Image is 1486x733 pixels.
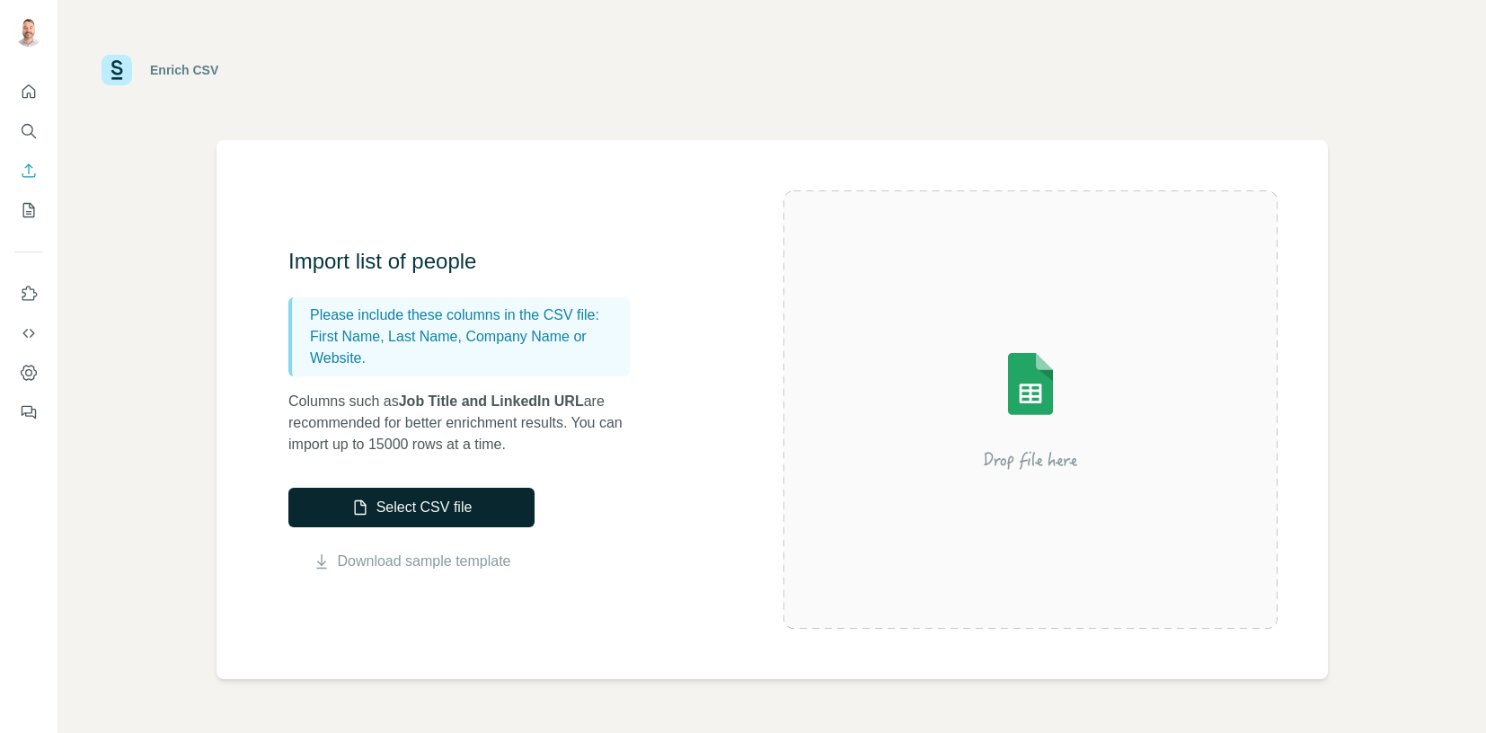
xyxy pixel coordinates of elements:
img: Avatar [14,18,43,47]
div: Enrich CSV [150,61,218,79]
button: Search [14,115,43,147]
button: Select CSV file [288,488,535,527]
button: Download sample template [288,551,535,572]
button: Use Surfe API [14,317,43,349]
button: Quick start [14,75,43,108]
a: Download sample template [338,551,511,572]
button: Enrich CSV [14,155,43,187]
img: Surfe Illustration - Drop file here or select below [869,302,1192,517]
h3: Import list of people [288,247,648,276]
p: Columns such as are recommended for better enrichment results. You can import up to 15000 rows at... [288,391,648,455]
button: Use Surfe on LinkedIn [14,278,43,310]
span: Job Title and LinkedIn URL [399,393,584,409]
p: First Name, Last Name, Company Name or Website. [310,326,623,369]
button: Feedback [14,396,43,428]
p: Please include these columns in the CSV file: [310,305,623,326]
img: Surfe Logo [102,55,132,85]
button: My lists [14,194,43,226]
button: Dashboard [14,357,43,389]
